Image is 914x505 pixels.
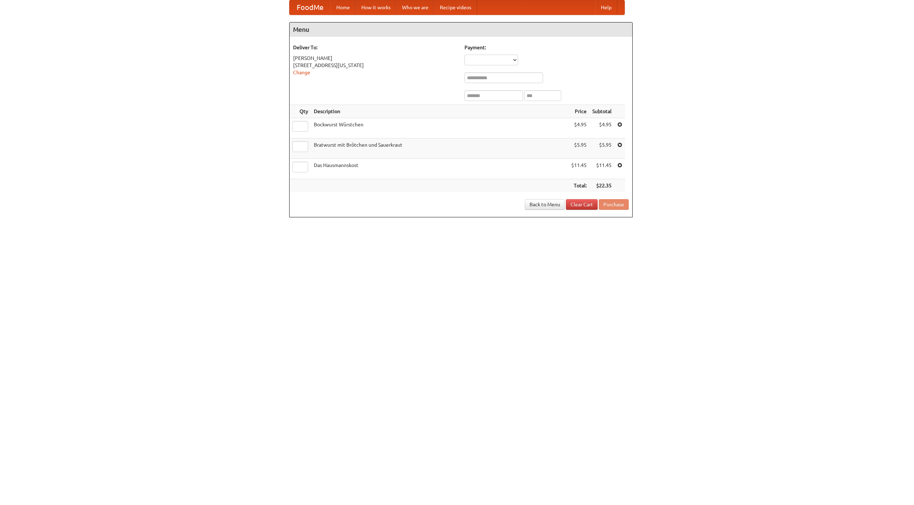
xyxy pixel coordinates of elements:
[595,0,617,15] a: Help
[525,199,565,210] a: Back to Menu
[293,62,457,69] div: [STREET_ADDRESS][US_STATE]
[311,118,568,138] td: Bockwurst Würstchen
[290,22,632,37] h4: Menu
[568,179,589,192] th: Total:
[396,0,434,15] a: Who we are
[589,118,614,138] td: $4.95
[293,55,457,62] div: [PERSON_NAME]
[293,44,457,51] h5: Deliver To:
[568,105,589,118] th: Price
[293,70,310,75] a: Change
[568,159,589,179] td: $11.45
[589,179,614,192] th: $22.35
[311,159,568,179] td: Das Hausmannskost
[589,159,614,179] td: $11.45
[568,138,589,159] td: $5.95
[434,0,477,15] a: Recipe videos
[464,44,629,51] h5: Payment:
[290,105,311,118] th: Qty
[589,105,614,118] th: Subtotal
[356,0,396,15] a: How it works
[311,105,568,118] th: Description
[568,118,589,138] td: $4.95
[290,0,331,15] a: FoodMe
[599,199,629,210] button: Purchase
[566,199,598,210] a: Clear Cart
[589,138,614,159] td: $5.95
[311,138,568,159] td: Bratwurst mit Brötchen und Sauerkraut
[331,0,356,15] a: Home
